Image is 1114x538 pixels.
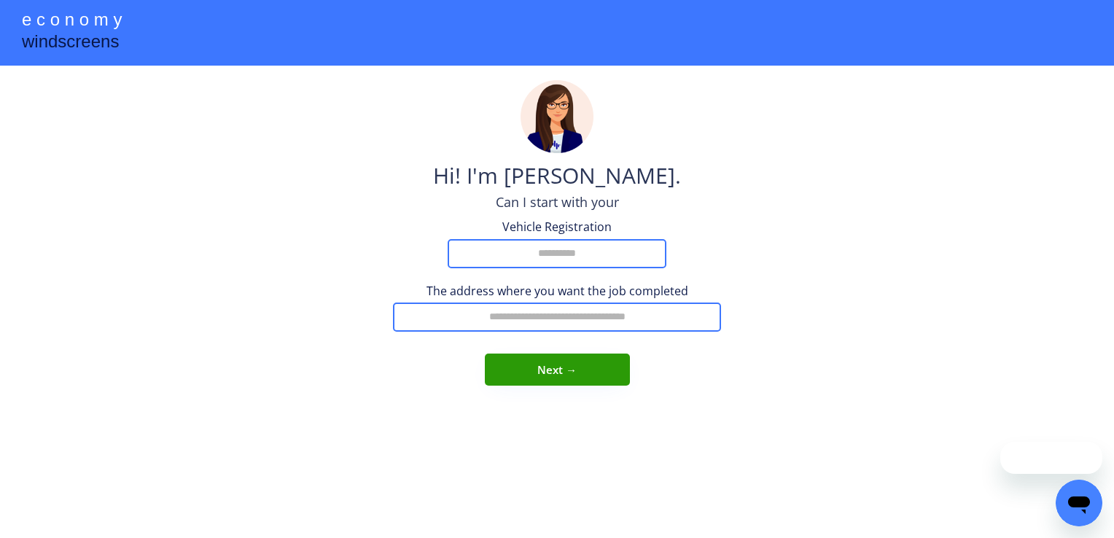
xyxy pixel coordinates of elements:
iframe: Message from company [1000,442,1102,474]
button: Next → [485,354,630,386]
iframe: Button to launch messaging window [1056,480,1102,526]
div: e c o n o m y [22,7,122,35]
div: Hi! I'm [PERSON_NAME]. [433,160,681,193]
img: madeline.png [521,80,593,153]
div: Can I start with your [496,193,619,211]
div: windscreens [22,29,119,58]
div: Vehicle Registration [484,219,630,235]
div: The address where you want the job completed [393,283,721,299]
